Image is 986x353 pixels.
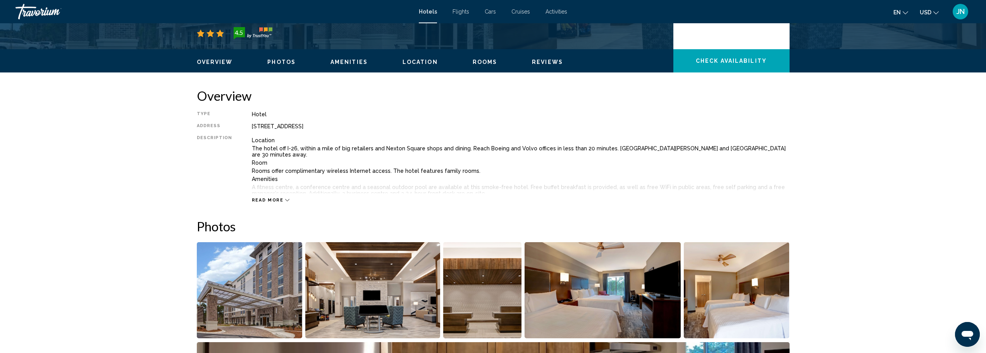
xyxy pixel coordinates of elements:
[197,123,232,129] div: Address
[673,49,790,72] button: Check Availability
[920,7,939,18] button: Change currency
[234,27,272,40] img: trustyou-badge-hor.svg
[305,242,440,339] button: Open full-screen image slider
[252,111,790,117] div: Hotel
[403,59,438,65] button: Location
[252,176,790,182] p: Amenities
[330,59,368,65] span: Amenities
[419,9,437,15] a: Hotels
[511,9,530,15] a: Cruises
[267,59,296,65] button: Photos
[473,59,497,65] button: Rooms
[532,59,563,65] span: Reviews
[957,8,965,15] span: JN
[893,7,908,18] button: Change language
[443,242,522,339] button: Open full-screen image slider
[197,135,232,193] div: Description
[252,197,290,203] button: Read more
[920,9,931,15] span: USD
[252,123,790,129] div: [STREET_ADDRESS]
[252,145,790,158] p: The hotel off I-26, within a mile of big retailers and Nexton Square shops and dining. Reach Boei...
[955,322,980,347] iframe: Button to launch messaging window
[453,9,469,15] a: Flights
[893,9,901,15] span: en
[252,160,790,166] p: Room
[684,242,790,339] button: Open full-screen image slider
[197,111,232,117] div: Type
[473,59,497,65] span: Rooms
[197,59,233,65] span: Overview
[267,59,296,65] span: Photos
[197,59,233,65] button: Overview
[231,28,247,37] div: 4.5
[403,59,438,65] span: Location
[197,242,303,339] button: Open full-screen image slider
[197,219,790,234] h2: Photos
[525,242,681,339] button: Open full-screen image slider
[696,58,767,64] span: Check Availability
[252,198,284,203] span: Read more
[197,88,790,103] h2: Overview
[950,3,971,20] button: User Menu
[15,4,411,19] a: Travorium
[532,59,563,65] button: Reviews
[252,168,790,174] p: Rooms offer complimentary wireless Internet access. The hotel features family rooms.
[252,137,790,143] p: Location
[485,9,496,15] a: Cars
[545,9,567,15] a: Activities
[330,59,368,65] button: Amenities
